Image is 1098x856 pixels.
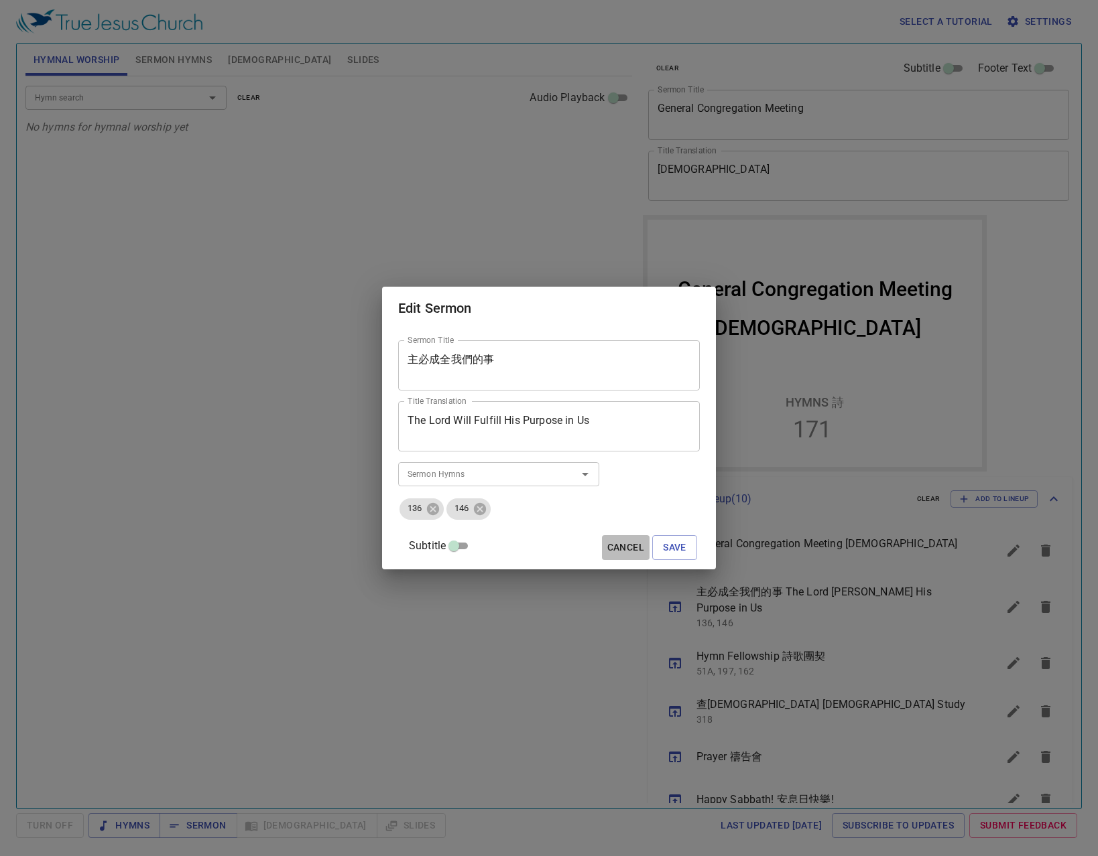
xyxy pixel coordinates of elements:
[607,539,644,556] span: Cancel
[409,538,446,554] span: Subtitle
[446,498,491,520] div: 146
[143,179,201,196] p: Hymns 詩
[446,502,477,515] span: 146
[652,535,697,560] button: Save
[408,353,690,378] textarea: 主必成全我們的事
[150,201,188,228] li: 171
[602,535,650,560] button: Cancel
[398,297,700,319] h2: Edit Sermon
[400,502,430,515] span: 136
[576,465,595,484] button: Open
[400,498,444,520] div: 136
[35,62,310,86] div: General Congregation Meeting
[66,101,278,125] div: [DEMOGRAPHIC_DATA]
[408,414,690,439] textarea: The Lord Will Fulfill His Purpose in Us
[663,539,686,556] span: Save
